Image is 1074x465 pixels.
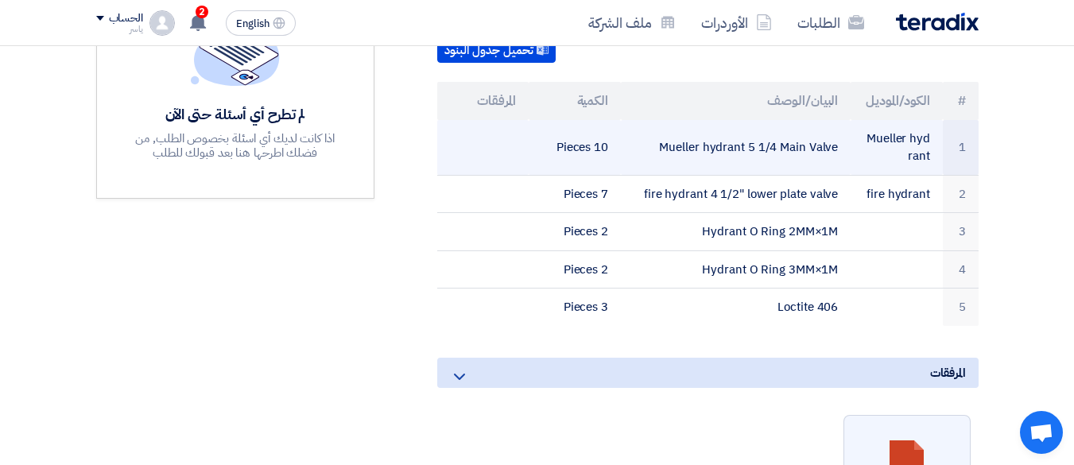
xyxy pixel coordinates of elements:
[119,105,351,123] div: لم تطرح أي أسئلة حتى الآن
[529,213,621,251] td: 2 Pieces
[1020,411,1063,454] div: دردشة مفتوحة
[943,82,979,120] th: #
[529,120,621,176] td: 10 Pieces
[785,4,877,41] a: الطلبات
[943,213,979,251] td: 3
[621,213,851,251] td: Hydrant O Ring 2MM×1M
[576,4,688,41] a: ملف الشركة
[529,175,621,213] td: 7 Pieces
[851,82,943,120] th: الكود/الموديل
[437,37,556,63] button: تحميل جدول البنود
[529,82,621,120] th: الكمية
[196,6,208,18] span: 2
[943,120,979,176] td: 1
[621,289,851,326] td: Loctite 406
[96,25,143,33] div: ياسر
[236,18,269,29] span: English
[437,82,529,120] th: المرفقات
[851,175,943,213] td: fire hydrant
[529,250,621,289] td: 2 Pieces
[943,250,979,289] td: 4
[226,10,296,36] button: English
[621,120,851,176] td: Mueller hydrant 5 1/4 Main Valve
[943,289,979,326] td: 5
[943,175,979,213] td: 2
[109,12,143,25] div: الحساب
[621,175,851,213] td: fire hydrant 4 1/2" lower plate valve
[119,131,351,160] div: اذا كانت لديك أي اسئلة بخصوص الطلب, من فضلك اطرحها هنا بعد قبولك للطلب
[149,10,175,36] img: profile_test.png
[851,120,943,176] td: Mueller hydrant
[688,4,785,41] a: الأوردرات
[529,289,621,326] td: 3 Pieces
[621,250,851,289] td: Hydrant O Ring 3MM×1M
[930,364,965,382] span: المرفقات
[191,10,280,85] img: empty_state_list.svg
[621,82,851,120] th: البيان/الوصف
[896,13,979,31] img: Teradix logo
